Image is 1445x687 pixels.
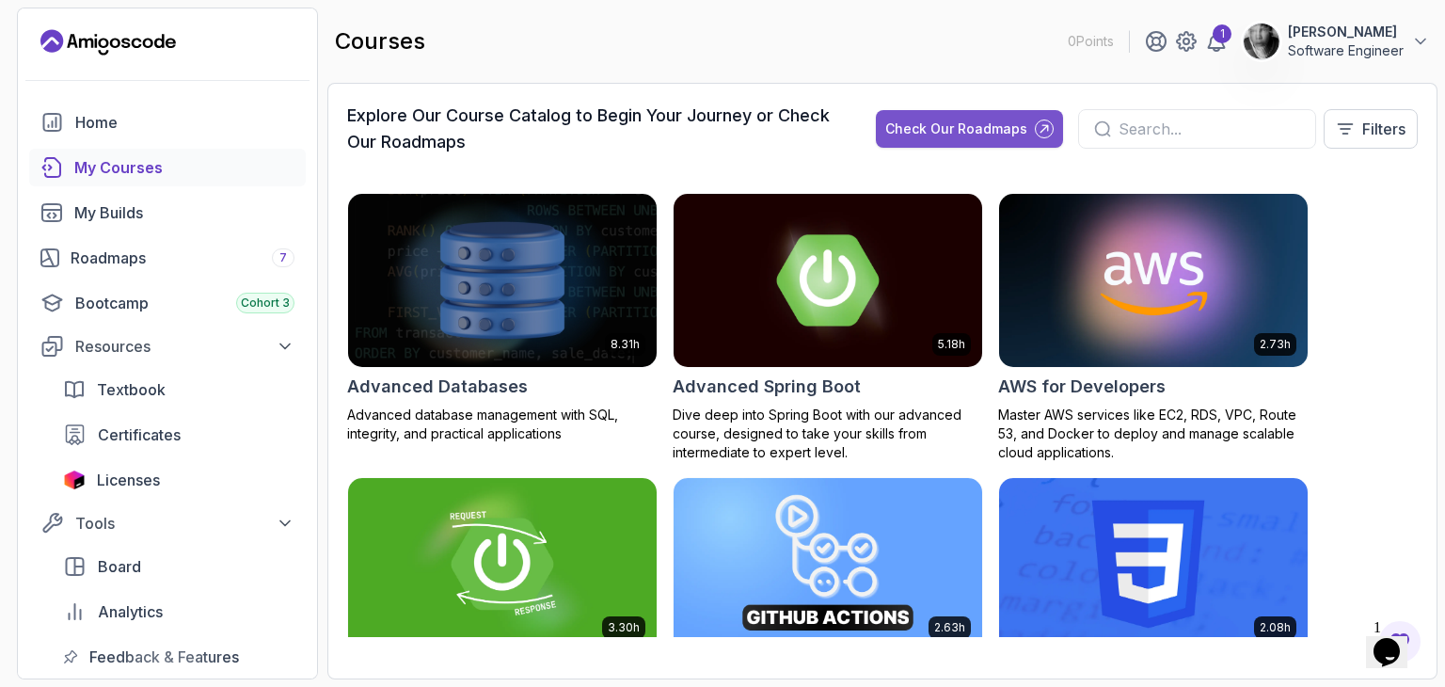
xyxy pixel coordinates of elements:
iframe: chat widget [1366,612,1426,668]
div: Check Our Roadmaps [885,120,1027,138]
a: 1 [1205,30,1228,53]
p: 0 Points [1068,32,1114,51]
img: CI/CD with GitHub Actions card [674,478,982,651]
a: Landing page [40,27,176,57]
a: builds [29,194,306,232]
p: Filters [1362,118,1405,140]
p: Advanced database management with SQL, integrity, and practical applications [347,406,658,443]
div: My Courses [74,156,294,179]
img: user profile image [1244,24,1279,59]
p: 3.30h [608,620,640,635]
button: Resources [29,329,306,363]
a: licenses [52,461,306,499]
p: 2.08h [1260,620,1291,635]
a: AWS for Developers card2.73hAWS for DevelopersMaster AWS services like EC2, RDS, VPC, Route 53, a... [998,193,1309,462]
button: Check Our Roadmaps [876,110,1063,148]
span: 7 [279,250,287,265]
p: Dive deep into Spring Boot with our advanced course, designed to take your skills from intermedia... [673,406,983,462]
div: Tools [75,512,294,535]
span: Board [98,555,141,578]
p: 2.63h [934,620,965,635]
h2: Advanced Databases [347,374,528,400]
div: Resources [75,335,294,358]
h2: Advanced Spring Boot [673,374,861,400]
button: user profile image[PERSON_NAME]Software Engineer [1243,23,1430,60]
div: My Builds [74,201,294,224]
h3: Explore Our Course Catalog to Begin Your Journey or Check Our Roadmaps [347,103,842,155]
a: board [52,548,306,585]
a: Advanced Databases card8.31hAdvanced DatabasesAdvanced database management with SQL, integrity, a... [347,193,658,443]
span: Licenses [97,469,160,491]
input: Search... [1119,118,1300,140]
img: Building APIs with Spring Boot card [348,478,657,651]
p: 2.73h [1260,337,1291,352]
p: 5.18h [938,337,965,352]
span: Textbook [97,378,166,401]
p: 8.31h [611,337,640,352]
a: bootcamp [29,284,306,322]
h2: AWS for Developers [998,374,1166,400]
a: textbook [52,371,306,408]
a: feedback [52,638,306,676]
img: Advanced Databases card [348,194,657,367]
div: Home [75,111,294,134]
img: Advanced Spring Boot card [674,194,982,367]
h2: courses [335,26,425,56]
div: Roadmaps [71,247,294,269]
div: 1 [1213,24,1231,43]
span: Feedback & Features [89,646,239,668]
img: CSS Essentials card [999,478,1308,651]
p: Software Engineer [1288,41,1404,60]
a: certificates [52,416,306,454]
a: roadmaps [29,239,306,277]
span: Analytics [98,600,163,623]
p: [PERSON_NAME] [1288,23,1404,41]
button: Tools [29,506,306,540]
a: analytics [52,593,306,631]
a: Advanced Spring Boot card5.18hAdvanced Spring BootDive deep into Spring Boot with our advanced co... [673,193,983,462]
a: home [29,104,306,141]
img: AWS for Developers card [999,194,1308,367]
div: Bootcamp [75,292,294,314]
span: Cohort 3 [241,296,290,311]
a: courses [29,149,306,186]
img: jetbrains icon [63,471,86,489]
button: Filters [1324,109,1418,149]
p: Master AWS services like EC2, RDS, VPC, Route 53, and Docker to deploy and manage scalable cloud ... [998,406,1309,462]
span: Certificates [98,423,181,446]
